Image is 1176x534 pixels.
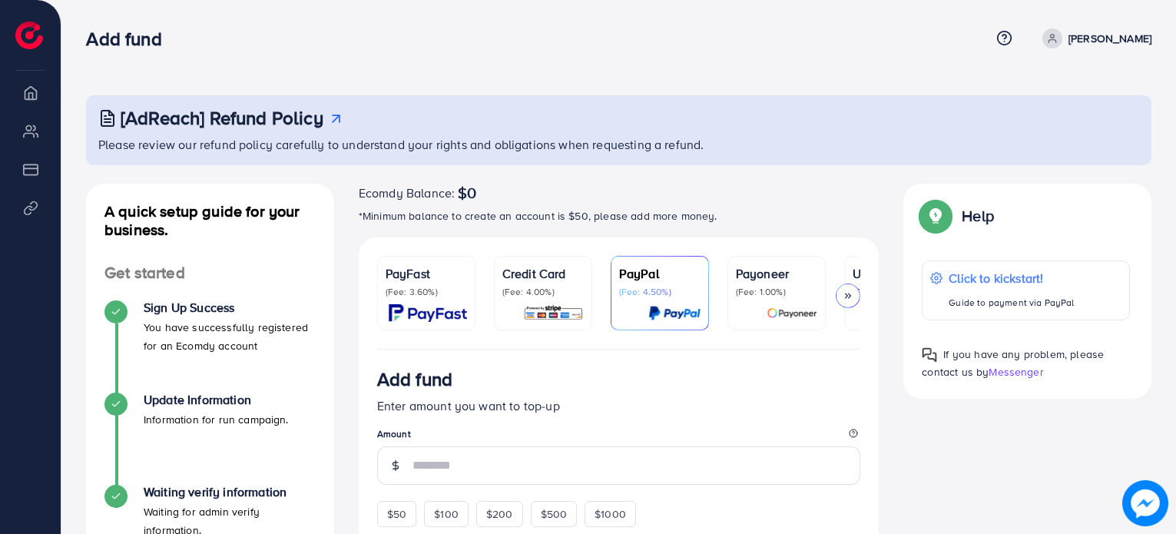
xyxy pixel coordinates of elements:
img: Popup guide [922,347,937,363]
a: [PERSON_NAME] [1036,28,1151,48]
span: $100 [434,506,459,522]
p: (Fee: 3.60%) [386,286,467,298]
img: card [389,304,467,322]
img: card [767,304,817,322]
h4: Sign Up Success [144,300,316,315]
img: card [523,304,584,322]
p: Click to kickstart! [949,269,1074,287]
p: *Minimum balance to create an account is $50, please add more money. [359,207,880,225]
h4: Update Information [144,393,289,407]
h4: Get started [86,264,334,283]
img: card [648,304,701,322]
p: [PERSON_NAME] [1068,29,1151,48]
p: USDT [853,264,934,283]
li: Update Information [86,393,334,485]
span: If you have any problem, please contact us by [922,347,1104,380]
p: Information for run campaign. [144,410,289,429]
img: logo [15,22,43,49]
p: (Fee: 4.00%) [502,286,584,298]
span: $500 [541,506,568,522]
p: PayPal [619,264,701,283]
p: Help [962,207,994,225]
p: Enter amount you want to top-up [377,396,861,415]
span: $0 [458,184,476,202]
span: $1000 [595,506,626,522]
p: You have successfully registered for an Ecomdy account [144,318,316,355]
img: Popup guide [922,202,949,230]
p: Please review our refund policy carefully to understand your rights and obligations when requesti... [98,135,1142,154]
p: (Fee: 1.00%) [736,286,817,298]
span: $200 [486,506,513,522]
p: Payoneer [736,264,817,283]
h3: Add fund [377,368,452,390]
h3: [AdReach] Refund Policy [121,107,323,129]
li: Sign Up Success [86,300,334,393]
p: PayFast [386,264,467,283]
span: $50 [387,506,406,522]
h4: Waiting verify information [144,485,316,499]
p: Guide to payment via PayPal [949,294,1074,312]
p: Credit Card [502,264,584,283]
h4: A quick setup guide for your business. [86,202,334,239]
span: Messenger [989,364,1043,380]
h3: Add fund [86,28,174,50]
img: image [1122,480,1168,526]
p: (Fee: 4.50%) [619,286,701,298]
legend: Amount [377,427,861,446]
span: Ecomdy Balance: [359,184,455,202]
